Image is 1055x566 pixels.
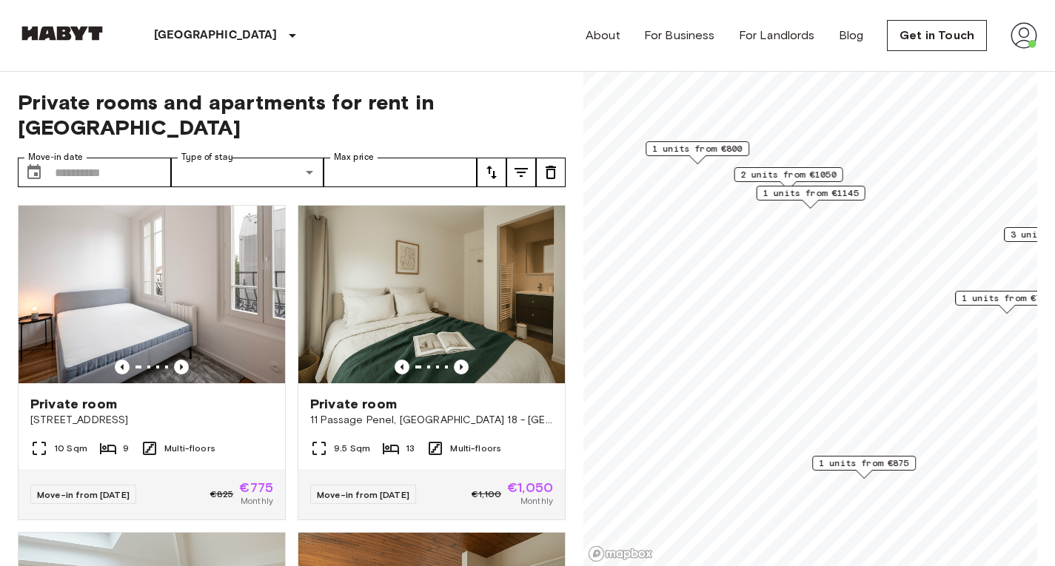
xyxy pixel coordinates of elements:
[757,186,865,209] div: Map marker
[812,456,916,479] div: Map marker
[164,442,215,455] span: Multi-floors
[310,395,397,413] span: Private room
[181,151,233,164] label: Type of stay
[123,442,129,455] span: 9
[962,292,1052,305] span: 1 units from €775
[18,205,286,520] a: Marketing picture of unit FR-18-004-001-04Previous imagePrevious imagePrivate room[STREET_ADDRESS...
[334,442,370,455] span: 9.5 Sqm
[174,360,189,374] button: Previous image
[30,413,273,428] span: [STREET_ADDRESS]
[154,27,278,44] p: [GEOGRAPHIC_DATA]
[298,205,566,520] a: Marketing picture of unit FR-18-011-001-008Previous imagePrevious imagePrivate room11 Passage Pen...
[741,168,837,181] span: 2 units from €1050
[536,158,566,187] button: tune
[395,360,409,374] button: Previous image
[588,545,653,562] a: Mapbox logo
[54,442,87,455] span: 10 Sqm
[19,206,285,383] img: Marketing picture of unit FR-18-004-001-04
[115,360,130,374] button: Previous image
[644,27,715,44] a: For Business
[19,158,49,187] button: Choose date
[18,90,566,140] span: Private rooms and apartments for rent in [GEOGRAPHIC_DATA]
[241,494,273,508] span: Monthly
[734,167,843,190] div: Map marker
[37,489,130,500] span: Move-in from [DATE]
[18,26,107,41] img: Habyt
[334,151,374,164] label: Max price
[28,151,83,164] label: Move-in date
[507,481,553,494] span: €1,050
[454,360,469,374] button: Previous image
[406,442,415,455] span: 13
[472,488,501,501] span: €1,100
[30,395,117,413] span: Private room
[477,158,506,187] button: tune
[450,442,501,455] span: Multi-floors
[298,206,565,383] img: Marketing picture of unit FR-18-011-001-008
[210,488,234,501] span: €825
[317,489,409,500] span: Move-in from [DATE]
[739,27,815,44] a: For Landlords
[586,27,620,44] a: About
[310,413,553,428] span: 11 Passage Penel, [GEOGRAPHIC_DATA] 18 - [GEOGRAPHIC_DATA]
[239,481,273,494] span: €775
[520,494,553,508] span: Monthly
[646,141,749,164] div: Map marker
[763,186,859,200] span: 1 units from €1145
[1011,22,1037,49] img: avatar
[652,142,743,155] span: 1 units from €800
[887,20,987,51] a: Get in Touch
[819,456,909,470] span: 1 units from €875
[506,158,536,187] button: tune
[839,27,864,44] a: Blog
